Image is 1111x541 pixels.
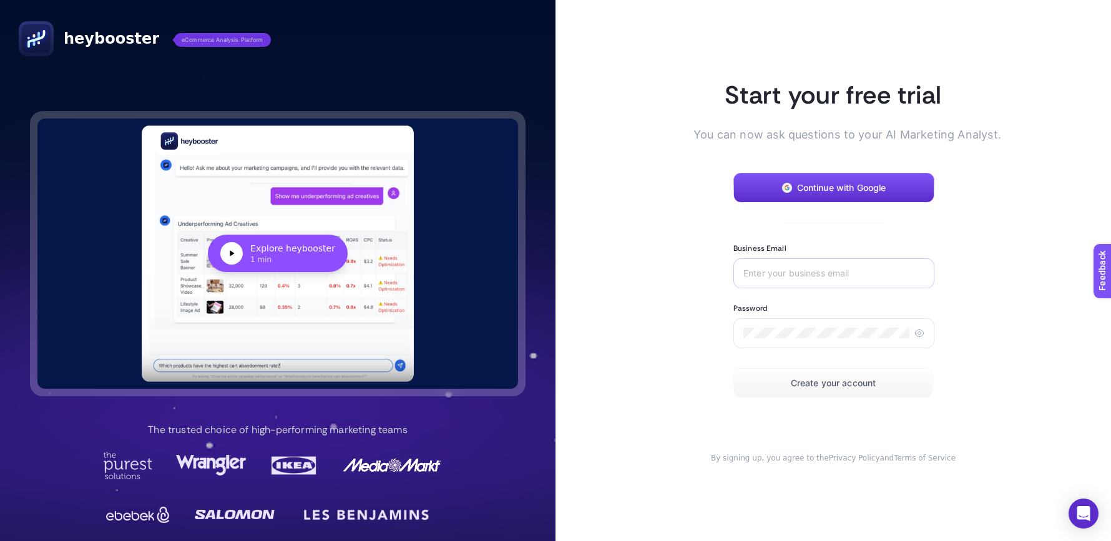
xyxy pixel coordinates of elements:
[342,452,442,479] img: MediaMarkt
[19,21,271,56] a: heyboostereCommerce Analysis Platform
[711,454,829,462] span: By signing up, you agree to the
[250,255,335,265] div: 1 min
[797,183,886,193] span: Continue with Google
[250,242,335,255] div: Explore heybooster
[733,173,934,203] button: Continue with Google
[176,452,246,479] img: Wrangler
[829,454,880,462] a: Privacy Policy
[7,4,47,14] span: Feedback
[733,243,786,253] label: Business Email
[1069,499,1099,529] div: Open Intercom Messenger
[743,268,924,278] input: Enter your business email
[64,29,159,49] span: heybooster
[174,33,271,47] span: eCommerce Analysis Platform
[693,126,973,143] p: You can now ask questions to your AI Marketing Analyst.
[195,502,275,527] img: Salomon
[733,368,933,398] button: Create your account
[296,500,436,530] img: LesBenjamin
[733,303,767,313] label: Password
[894,454,956,462] a: Terms of Service
[103,502,173,527] img: Ebebek
[269,452,319,479] img: Ikea
[791,378,876,388] span: Create your account
[37,119,518,389] button: Explore heybooster1 min
[103,452,153,479] img: Purest
[693,453,973,463] div: and
[148,422,407,437] p: The trusted choice of high-performing marketing teams
[693,79,973,111] h1: Start your free trial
